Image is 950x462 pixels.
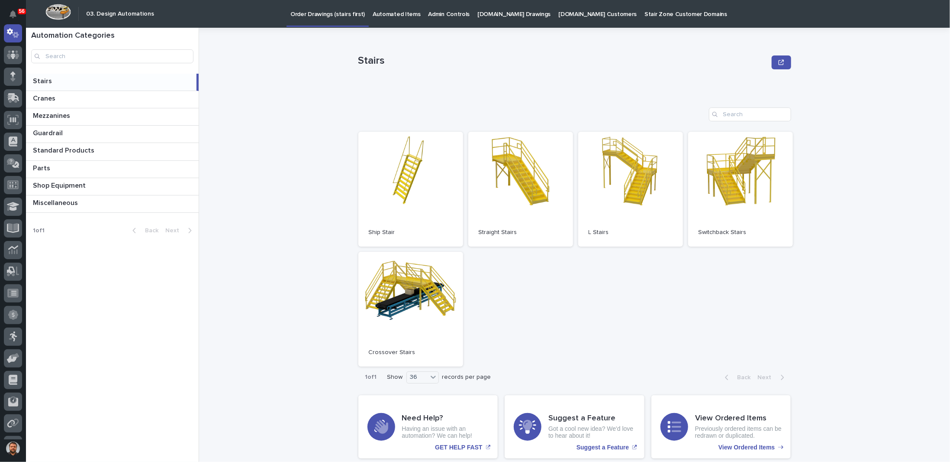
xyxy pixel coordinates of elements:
[162,227,199,234] button: Next
[358,367,384,388] p: 1 of 1
[402,414,489,423] h3: Need Help?
[479,229,563,236] p: Straight Stairs
[407,373,428,382] div: 36
[33,163,52,172] p: Parts
[26,91,199,108] a: CranesCranes
[358,132,463,247] a: Ship Stair
[754,374,791,381] button: Next
[402,425,489,440] p: Having an issue with an automation? We can help!
[695,425,782,440] p: Previously ordered items can be redrawn or duplicated.
[468,132,573,247] a: Straight Stairs
[33,75,54,85] p: Stairs
[26,108,199,126] a: MezzaninesMezzanines
[688,132,793,247] a: Switchback Stairs
[140,228,158,234] span: Back
[709,107,791,121] input: Search
[548,414,635,423] h3: Suggest a Feature
[695,414,782,423] h3: View Ordered Items
[31,49,193,63] input: Search
[548,425,635,440] p: Got a cool new idea? We'd love to hear about it!
[4,439,22,458] button: users-avatar
[31,31,193,41] h1: Automation Categories
[33,127,64,137] p: Guardrail
[26,178,199,195] a: Shop EquipmentShop Equipment
[358,395,498,459] a: GET HELP FAST
[26,220,52,241] p: 1 of 1
[26,74,199,91] a: StairsStairs
[435,444,482,451] p: GET HELP FAST
[576,444,629,451] p: Suggest a Feature
[718,374,754,381] button: Back
[33,145,96,155] p: Standard Products
[33,197,80,207] p: Miscellaneous
[369,229,453,236] p: Ship Stair
[589,229,673,236] p: L Stairs
[358,55,769,67] p: Stairs
[699,229,783,236] p: Switchback Stairs
[26,126,199,143] a: GuardrailGuardrail
[19,8,25,14] p: 56
[26,143,199,160] a: Standard ProductsStandard Products
[11,10,22,24] div: Notifications56
[578,132,683,247] a: L Stairs
[387,374,403,381] p: Show
[358,252,463,367] a: Crossover Stairs
[33,110,72,120] p: Mezzanines
[26,195,199,213] a: MiscellaneousMiscellaneous
[369,349,453,356] p: Crossover Stairs
[33,180,87,190] p: Shop Equipment
[126,227,162,234] button: Back
[651,395,791,459] a: View Ordered Items
[732,374,751,381] span: Back
[442,374,491,381] p: records per page
[4,5,22,23] button: Notifications
[718,444,775,451] p: View Ordered Items
[758,374,777,381] span: Next
[86,10,154,18] h2: 03. Design Automations
[45,4,71,20] img: Workspace Logo
[165,228,184,234] span: Next
[505,395,644,459] a: Suggest a Feature
[33,93,57,103] p: Cranes
[26,161,199,178] a: PartsParts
